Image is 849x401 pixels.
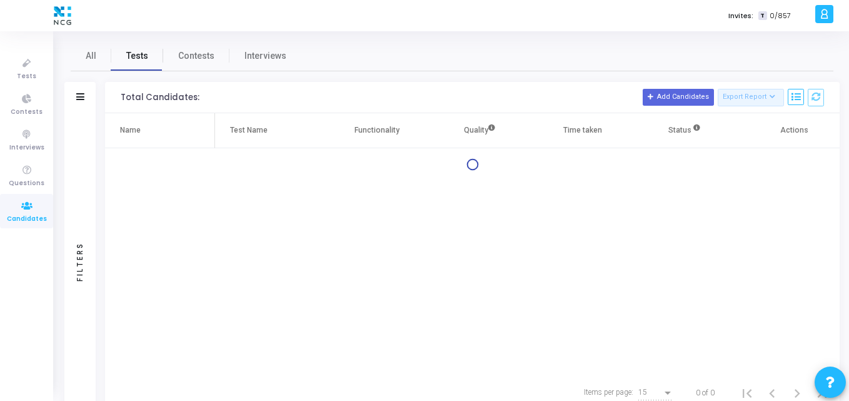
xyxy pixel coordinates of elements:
th: Quality [428,113,531,148]
div: Name [120,123,141,137]
button: Add Candidates [643,89,714,105]
th: Test Name [215,113,325,148]
span: Interviews [9,143,44,153]
button: Export Report [718,89,785,106]
span: 15 [638,388,647,397]
span: Contests [178,49,214,63]
span: Interviews [244,49,286,63]
div: Items per page: [584,387,633,398]
img: logo [51,3,74,28]
span: 0/857 [770,11,791,21]
label: Invites: [728,11,753,21]
span: Questions [9,178,44,189]
span: Tests [17,71,36,82]
th: Functionality [326,113,429,148]
span: Contests [11,107,43,118]
div: Time taken [563,123,602,137]
span: All [86,49,96,63]
th: Status [634,113,737,148]
div: Total Candidates: [121,93,199,103]
span: T [758,11,766,21]
th: Actions [737,113,840,148]
mat-select: Items per page: [638,388,673,397]
span: Tests [126,49,148,63]
div: 0 of 0 [696,387,715,398]
div: Filters [74,193,86,330]
span: Candidates [7,214,47,225]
